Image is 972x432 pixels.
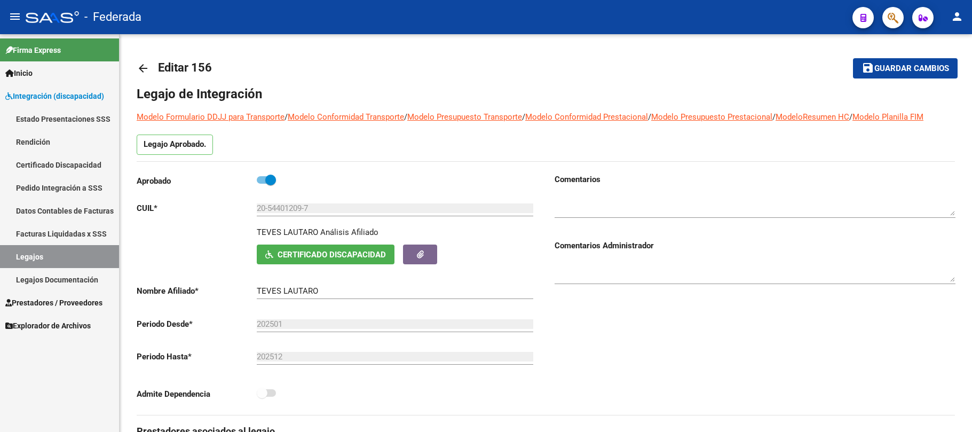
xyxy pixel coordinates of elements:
[158,61,212,74] span: Editar 156
[257,226,318,238] p: TEVES LAUTARO
[525,112,648,122] a: Modelo Conformidad Prestacional
[776,112,849,122] a: ModeloResumen HC
[137,85,955,103] h1: Legajo de Integración
[137,175,257,187] p: Aprobado
[407,112,522,122] a: Modelo Presupuesto Transporte
[651,112,772,122] a: Modelo Presupuesto Prestacional
[5,67,33,79] span: Inicio
[137,135,213,155] p: Legajo Aprobado.
[137,318,257,330] p: Periodo Desde
[137,351,257,363] p: Periodo Hasta
[137,202,257,214] p: CUIL
[9,10,21,23] mat-icon: menu
[853,58,958,78] button: Guardar cambios
[278,250,386,260] span: Certificado Discapacidad
[137,388,257,400] p: Admite Dependencia
[5,297,102,309] span: Prestadores / Proveedores
[862,61,874,74] mat-icon: save
[5,44,61,56] span: Firma Express
[5,320,91,332] span: Explorador de Archivos
[936,396,961,421] iframe: Intercom live chat
[5,90,104,102] span: Integración (discapacidad)
[852,112,923,122] a: Modelo Planilla FIM
[137,112,285,122] a: Modelo Formulario DDJJ para Transporte
[951,10,963,23] mat-icon: person
[320,226,378,238] div: Análisis Afiliado
[555,174,955,185] h3: Comentarios
[288,112,404,122] a: Modelo Conformidad Transporte
[257,245,394,264] button: Certificado Discapacidad
[84,5,141,29] span: - Federada
[555,240,955,252] h3: Comentarios Administrador
[137,285,257,297] p: Nombre Afiliado
[137,62,149,75] mat-icon: arrow_back
[874,64,949,74] span: Guardar cambios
